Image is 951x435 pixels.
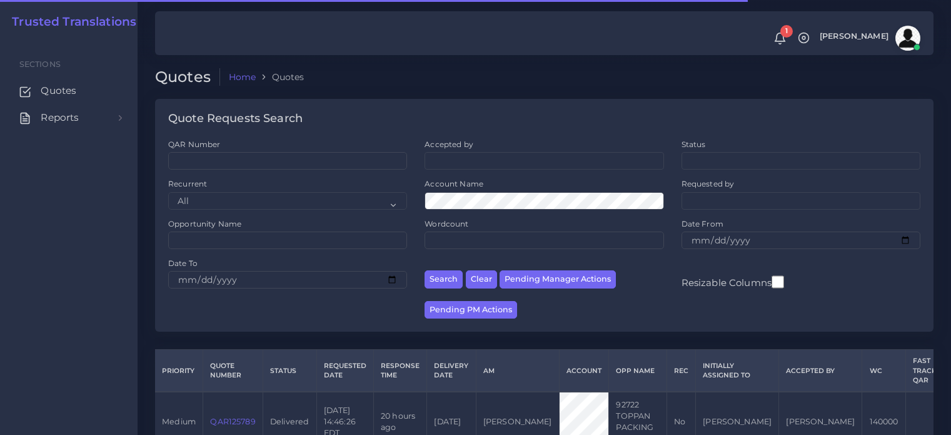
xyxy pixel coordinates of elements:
th: Status [263,350,316,392]
th: Requested Date [316,350,373,392]
label: Requested by [682,178,735,189]
th: WC [862,350,905,392]
label: Date To [168,258,198,269]
input: Resizable Columns [772,274,784,290]
button: Search [425,270,463,289]
a: Home [229,71,256,83]
label: Resizable Columns [682,274,784,290]
label: Opportunity Name [168,218,241,229]
th: Quote Number [203,350,263,392]
span: Quotes [41,84,76,98]
label: Wordcount [425,218,468,229]
span: Reports [41,111,79,125]
th: REC [667,350,695,392]
th: AM [476,350,559,392]
button: Clear [466,270,497,289]
label: QAR Number [168,139,220,150]
th: Response Time [373,350,426,392]
th: Initially Assigned to [696,350,779,392]
th: Priority [155,350,203,392]
th: Opp Name [609,350,667,392]
a: Trusted Translations [3,15,136,29]
th: Fast Track QAR [905,350,943,392]
label: Recurrent [168,178,207,189]
a: QAR125789 [210,417,255,426]
a: Quotes [9,78,128,104]
a: Reports [9,105,128,131]
th: Accepted by [779,350,862,392]
h2: Quotes [155,68,220,86]
button: Pending Manager Actions [500,270,616,289]
th: Account [559,350,608,392]
img: avatar [895,26,920,51]
span: 1 [780,25,793,38]
a: [PERSON_NAME]avatar [813,26,925,51]
span: medium [162,417,196,426]
label: Account Name [425,178,483,189]
h4: Quote Requests Search [168,112,303,126]
span: Sections [19,59,61,69]
button: Pending PM Actions [425,301,517,319]
label: Date From [682,218,723,229]
th: Delivery Date [427,350,476,392]
label: Status [682,139,706,150]
li: Quotes [256,71,304,83]
label: Accepted by [425,139,473,150]
span: [PERSON_NAME] [820,33,888,41]
a: 1 [769,32,791,45]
